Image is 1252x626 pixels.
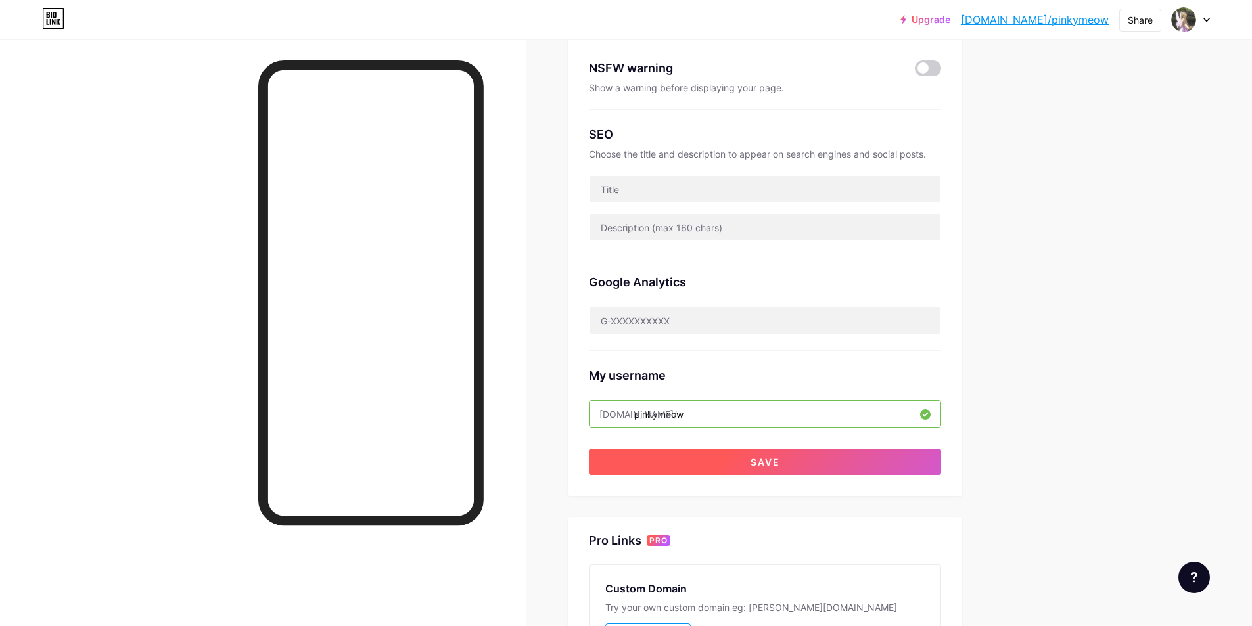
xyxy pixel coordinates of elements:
[590,307,940,334] input: G-XXXXXXXXXX
[900,14,950,25] a: Upgrade
[589,273,941,291] div: Google Analytics
[961,12,1109,28] a: [DOMAIN_NAME]/pinkymeow
[605,602,925,613] div: Try your own custom domain eg: [PERSON_NAME][DOMAIN_NAME]
[589,82,941,93] div: Show a warning before displaying your page.
[599,407,677,421] div: [DOMAIN_NAME]/
[1171,7,1196,32] img: Pinky Sk
[589,59,896,77] div: NSFW warning
[590,176,940,202] input: Title
[589,148,941,160] div: Choose the title and description to appear on search engines and social posts.
[589,367,941,384] div: My username
[590,214,940,240] input: Description (max 160 chars)
[589,533,641,548] div: Pro Links
[1128,13,1153,27] div: Share
[751,457,780,468] span: Save
[605,581,925,596] div: Custom Domain
[590,401,940,427] input: username
[589,449,941,475] button: Save
[589,125,941,143] div: SEO
[649,535,668,546] span: PRO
